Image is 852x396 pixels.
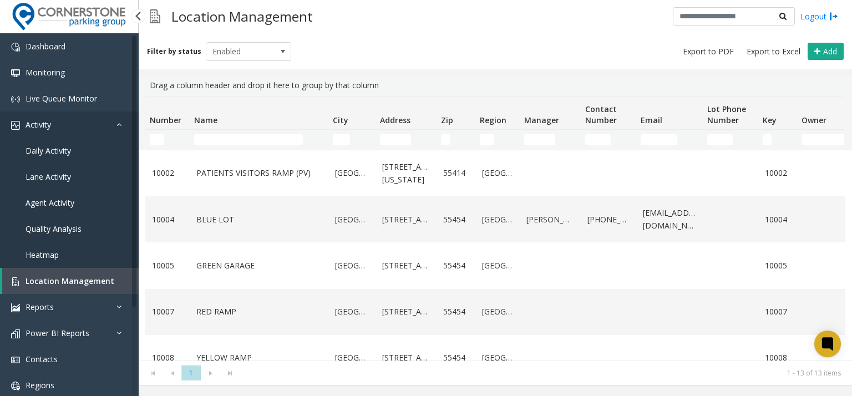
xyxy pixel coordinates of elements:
[26,354,58,364] span: Contacts
[335,306,369,318] a: [GEOGRAPHIC_DATA]
[181,365,201,380] span: Page 1
[643,207,696,232] a: [EMAIL_ADDRESS][DOMAIN_NAME]
[206,43,274,60] span: Enabled
[482,352,513,364] a: [GEOGRAPHIC_DATA]
[765,214,790,226] a: 10004
[26,119,51,130] span: Activity
[524,134,555,145] input: Manager Filter
[196,260,322,272] a: GREEN GARAGE
[800,11,838,22] a: Logout
[585,134,611,145] input: Contact Number Filter
[480,134,494,145] input: Region Filter
[443,214,469,226] a: 55454
[641,115,662,125] span: Email
[26,328,89,338] span: Power BI Reports
[765,260,790,272] a: 10005
[26,145,71,156] span: Daily Activity
[11,356,20,364] img: 'icon'
[11,69,20,78] img: 'icon'
[747,46,800,57] span: Export to Excel
[520,130,581,150] td: Manager Filter
[11,95,20,104] img: 'icon'
[26,380,54,390] span: Regions
[190,130,328,150] td: Name Filter
[758,130,797,150] td: Key Filter
[482,306,513,318] a: [GEOGRAPHIC_DATA]
[11,43,20,52] img: 'icon'
[443,260,469,272] a: 55454
[11,277,20,286] img: 'icon'
[152,306,183,318] a: 10007
[636,130,703,150] td: Email Filter
[480,115,506,125] span: Region
[581,130,636,150] td: Contact Number Filter
[707,134,733,145] input: Lot Phone Number Filter
[802,115,826,125] span: Owner
[26,302,54,312] span: Reports
[166,3,318,30] h3: Location Management
[152,214,183,226] a: 10004
[437,130,475,150] td: Zip Filter
[11,303,20,312] img: 'icon'
[196,167,322,179] a: PATIENTS VISITORS RAMP (PV)
[139,96,852,361] div: Data table
[335,352,369,364] a: [GEOGRAPHIC_DATA]
[26,171,71,182] span: Lane Activity
[441,115,453,125] span: Zip
[196,352,322,364] a: YELLOW RAMP
[11,382,20,390] img: 'icon'
[194,115,217,125] span: Name
[333,115,348,125] span: City
[26,197,74,208] span: Agent Activity
[152,260,183,272] a: 10005
[150,115,181,125] span: Number
[26,276,114,286] span: Location Management
[526,214,574,226] a: [PERSON_NAME]
[443,167,469,179] a: 55414
[196,306,322,318] a: RED RAMP
[382,161,430,186] a: [STREET_ADDRESS][US_STATE]
[147,47,201,57] label: Filter by status
[678,44,738,59] button: Export to PDF
[765,306,790,318] a: 10007
[587,214,630,226] a: [PHONE_NUMBER]
[380,134,411,145] input: Address Filter
[328,130,376,150] td: City Filter
[376,130,437,150] td: Address Filter
[26,250,59,260] span: Heatmap
[443,306,469,318] a: 55454
[703,130,758,150] td: Lot Phone Number Filter
[152,167,183,179] a: 10002
[765,352,790,364] a: 10008
[145,130,190,150] td: Number Filter
[382,214,430,226] a: [STREET_ADDRESS]
[482,260,513,272] a: [GEOGRAPHIC_DATA]
[335,260,369,272] a: [GEOGRAPHIC_DATA]
[641,134,677,145] input: Email Filter
[196,214,322,226] a: BLUE LOT
[763,134,772,145] input: Key Filter
[26,41,65,52] span: Dashboard
[335,167,369,179] a: [GEOGRAPHIC_DATA]
[26,224,82,234] span: Quality Analysis
[382,352,430,364] a: [STREET_ADDRESS]
[482,167,513,179] a: [GEOGRAPHIC_DATA]
[707,104,746,125] span: Lot Phone Number
[26,67,65,78] span: Monitoring
[742,44,805,59] button: Export to Excel
[145,75,845,96] div: Drag a column header and drop it here to group by that column
[763,115,777,125] span: Key
[443,352,469,364] a: 55454
[683,46,734,57] span: Export to PDF
[333,134,350,145] input: City Filter
[823,46,837,57] span: Add
[382,260,430,272] a: [STREET_ADDRESS]
[482,214,513,226] a: [GEOGRAPHIC_DATA]
[246,368,841,378] kendo-pager-info: 1 - 13 of 13 items
[2,268,139,294] a: Location Management
[524,115,559,125] span: Manager
[441,134,450,145] input: Zip Filter
[829,11,838,22] img: logout
[11,329,20,338] img: 'icon'
[150,134,164,145] input: Number Filter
